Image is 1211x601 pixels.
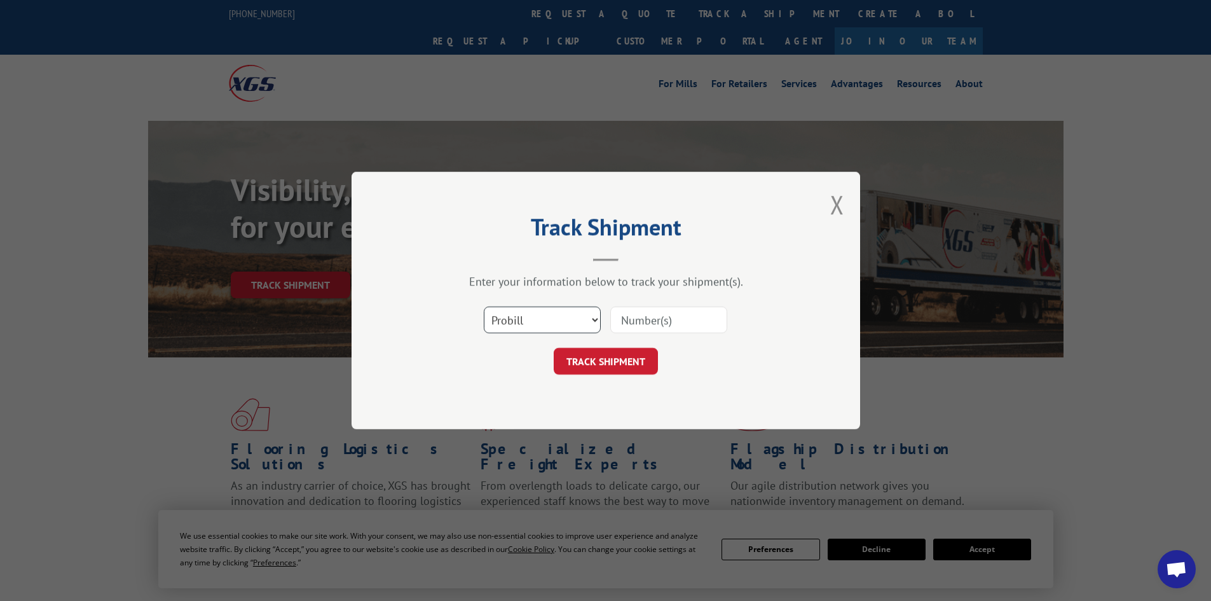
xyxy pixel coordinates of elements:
h2: Track Shipment [415,218,797,242]
div: Open chat [1158,550,1196,588]
div: Enter your information below to track your shipment(s). [415,274,797,289]
button: TRACK SHIPMENT [554,348,658,375]
input: Number(s) [610,307,727,333]
button: Close modal [830,188,844,221]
